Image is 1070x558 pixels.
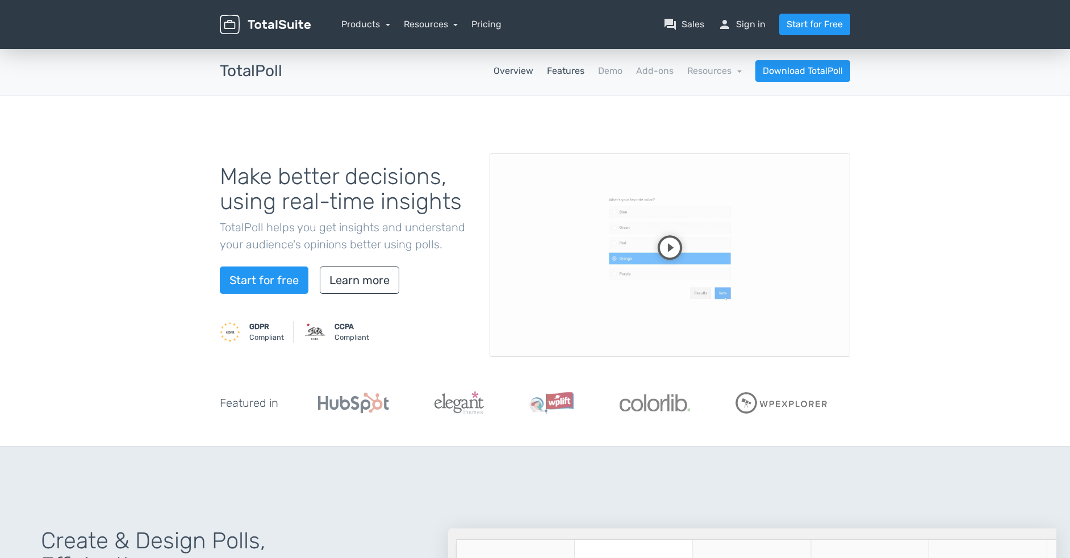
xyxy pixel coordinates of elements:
[220,266,308,294] a: Start for free
[404,19,458,30] a: Resources
[220,397,278,409] h5: Featured in
[547,64,584,78] a: Features
[687,65,742,76] a: Resources
[335,322,354,331] strong: CCPA
[335,321,369,343] small: Compliant
[305,322,325,342] img: CCPA
[529,392,574,414] img: WPLift
[220,322,240,342] img: GDPR
[718,18,766,31] a: personSign in
[249,322,269,331] strong: GDPR
[636,64,674,78] a: Add-ons
[471,18,501,31] a: Pricing
[220,15,311,35] img: TotalSuite for WordPress
[434,392,484,414] img: ElegantThemes
[341,19,390,30] a: Products
[318,393,389,413] img: Hubspot
[249,321,284,343] small: Compliant
[620,394,690,411] img: Colorlib
[220,219,473,253] p: TotalPoll helps you get insights and understand your audience's opinions better using polls.
[735,392,827,414] img: WPExplorer
[220,164,473,214] h1: Make better decisions, using real-time insights
[779,14,850,35] a: Start for Free
[598,64,622,78] a: Demo
[755,60,850,82] a: Download TotalPoll
[220,63,282,80] h3: TotalPoll
[718,18,732,31] span: person
[663,18,677,31] span: question_answer
[320,266,399,294] a: Learn more
[494,64,533,78] a: Overview
[663,18,704,31] a: question_answerSales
